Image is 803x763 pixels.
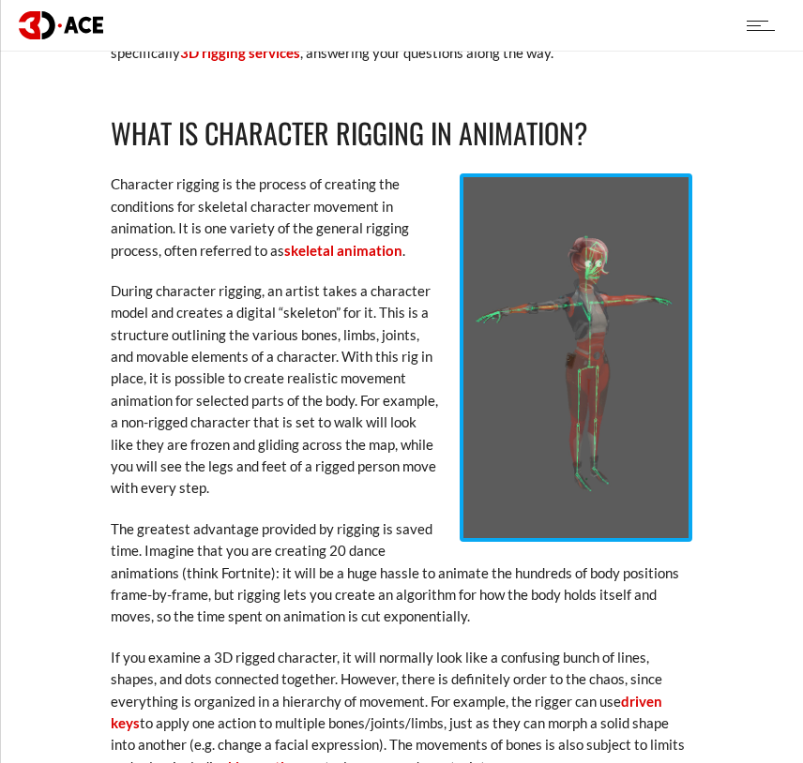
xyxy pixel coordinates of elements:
img: logo dark [19,11,103,38]
a: 3D rigging services [180,44,300,61]
a: skeletal animation [284,242,402,259]
a: driven keys [111,693,662,731]
img: Character Rigging in Animation [460,173,692,541]
p: During character rigging, an artist takes a character model and creates a digital “skeleton” for ... [111,280,692,500]
p: The greatest advantage provided by rigging is saved time. Imagine that you are creating 20 dance ... [111,518,692,628]
p: Character rigging is the process of creating the conditions for skeletal character movement in an... [111,173,692,262]
h2: What is Character Rigging in Animation? [111,112,692,156]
